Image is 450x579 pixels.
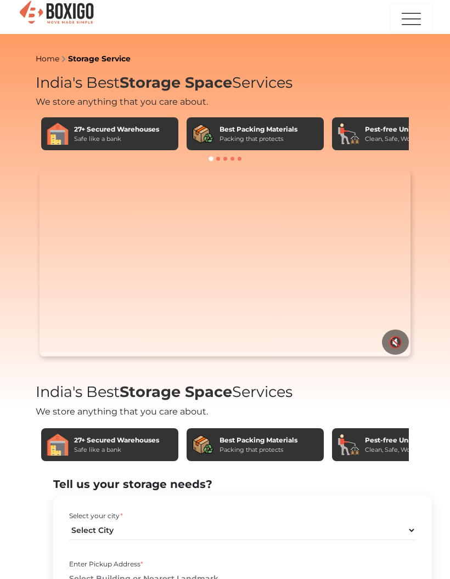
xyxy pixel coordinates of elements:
div: Safe like a bank [74,134,159,144]
span: Storage Space [120,73,232,92]
video: Your browser does not support the video tag. [40,171,410,356]
div: We store anything that you care about. [36,405,414,418]
div: Enter Pickup Address [69,559,416,569]
img: menu [400,5,422,34]
img: Best Packing Materials [192,123,214,145]
a: Storage Service [68,54,131,64]
h1: India's Best Services [36,383,414,401]
img: 27+ Secured Warehouses [47,123,69,145]
div: Select your city [69,511,416,521]
div: 27+ Secured Warehouses [74,124,159,134]
div: Clean, Safe, Worry-Free [365,445,434,455]
h2: Tell us your storage needs? [53,478,432,491]
div: Best Packing Materials [220,124,297,134]
div: Safe like a bank [74,445,159,455]
div: 27+ Secured Warehouses [74,435,159,445]
a: Home [36,54,59,64]
img: Pest-free Units [337,434,359,456]
img: 27+ Secured Warehouses [47,434,69,456]
div: Best Packing Materials [220,435,297,445]
span: Storage Space [120,383,232,401]
div: Packing that protects [220,445,297,455]
div: Clean, Safe, Worry-Free [365,134,434,144]
button: 🔇 [382,330,409,355]
img: Pest-free Units [337,123,359,145]
div: Packing that protects [220,134,297,144]
h1: India's Best Services [36,74,414,92]
div: Pest-free Units [365,124,434,134]
span: We store anything that you care about. [36,96,208,107]
img: Best Packing Materials [192,434,214,456]
div: Pest-free Units [365,435,434,445]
